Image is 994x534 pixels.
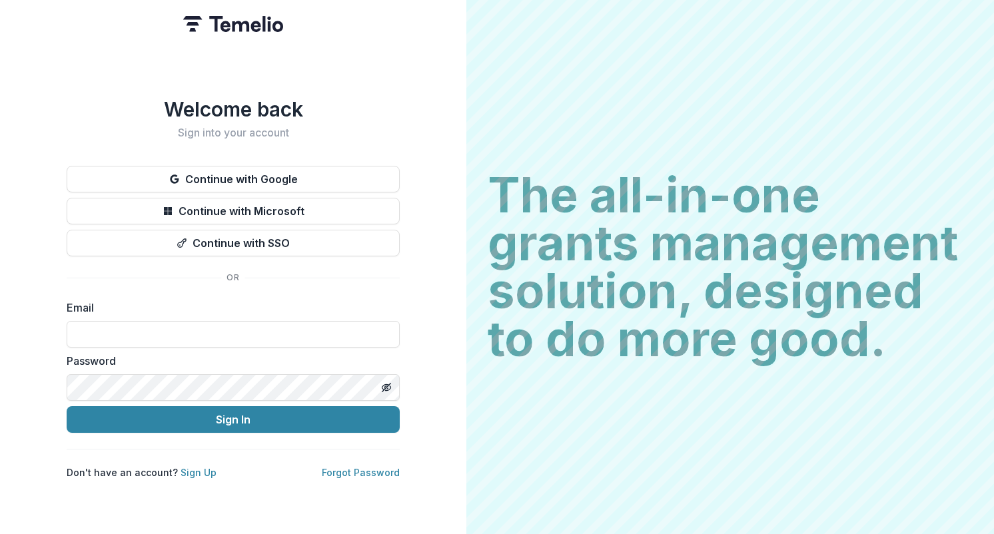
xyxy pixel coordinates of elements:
[67,198,400,224] button: Continue with Microsoft
[67,300,392,316] label: Email
[67,230,400,256] button: Continue with SSO
[67,406,400,433] button: Sign In
[67,97,400,121] h1: Welcome back
[181,467,217,478] a: Sign Up
[67,465,217,479] p: Don't have an account?
[67,166,400,192] button: Continue with Google
[376,377,397,398] button: Toggle password visibility
[67,127,400,139] h2: Sign into your account
[183,16,283,32] img: Temelio
[322,467,400,478] a: Forgot Password
[67,353,392,369] label: Password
